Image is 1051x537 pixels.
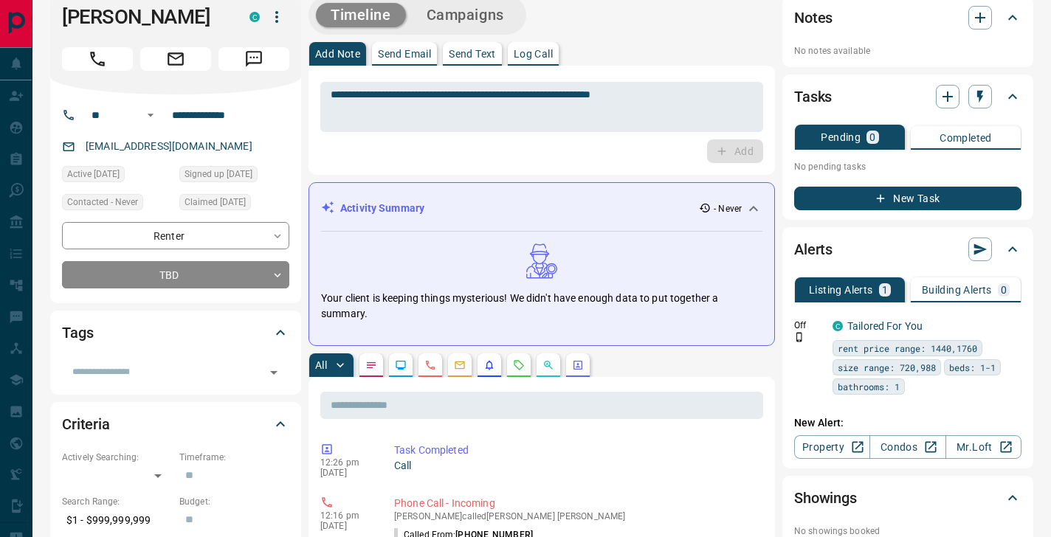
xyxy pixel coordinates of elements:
a: Mr.Loft [945,435,1021,459]
p: Send Email [378,49,431,59]
h2: Showings [794,486,857,510]
p: [PERSON_NAME] called [PERSON_NAME] [PERSON_NAME] [394,511,757,522]
h2: Alerts [794,238,833,261]
svg: Push Notification Only [794,332,804,342]
h2: Criteria [62,412,110,436]
p: - Never [714,202,742,215]
div: Activity Summary- Never [321,195,762,222]
div: condos.ca [249,12,260,22]
div: condos.ca [833,321,843,331]
p: 0 [1001,285,1007,295]
p: 12:26 pm [320,457,372,468]
p: [DATE] [320,468,372,478]
p: No notes available [794,44,1021,58]
span: Active [DATE] [67,167,120,181]
span: Message [218,47,289,71]
span: Signed up [DATE] [185,167,252,181]
p: 12:16 pm [320,510,372,521]
span: rent price range: 1440,1760 [838,341,977,356]
button: New Task [794,187,1021,210]
svg: Requests [513,359,525,371]
h2: Tags [62,321,93,344]
p: Add Note [315,49,360,59]
p: Timeframe: [179,451,289,464]
div: Fri Mar 01 2024 [62,166,172,187]
span: Contacted - Never [67,195,138,209]
span: Call [62,47,133,71]
p: 1 [882,285,888,295]
div: Renter [62,222,289,249]
div: TBD [62,261,289,288]
svg: Calls [424,359,436,371]
span: Email [140,47,211,71]
a: [EMAIL_ADDRESS][DOMAIN_NAME] [86,140,252,152]
svg: Opportunities [542,359,554,371]
a: Condos [869,435,945,459]
p: Activity Summary [340,201,424,216]
p: [DATE] [320,521,372,531]
p: Send Text [449,49,496,59]
p: 0 [869,132,875,142]
div: Alerts [794,232,1021,267]
p: All [315,360,327,370]
button: Open [142,106,159,124]
span: beds: 1-1 [949,360,996,375]
div: Fri Mar 15 2024 [179,194,289,215]
h2: Tasks [794,85,832,108]
div: Tasks [794,79,1021,114]
p: Search Range: [62,495,172,508]
p: New Alert: [794,415,1021,431]
p: No pending tasks [794,156,1021,178]
p: Phone Call - Incoming [394,496,757,511]
svg: Lead Browsing Activity [395,359,407,371]
div: Showings [794,480,1021,516]
a: Tailored For You [847,320,923,332]
p: Completed [940,133,992,143]
button: Timeline [316,3,406,27]
p: Budget: [179,495,289,508]
p: Listing Alerts [809,285,873,295]
div: Criteria [62,406,289,442]
span: Claimed [DATE] [185,195,246,209]
svg: Notes [365,359,377,371]
p: Actively Searching: [62,451,172,464]
p: Your client is keeping things mysterious! We didn't have enough data to put together a summary. [321,291,762,322]
p: Log Call [514,49,553,59]
p: Pending [821,132,861,142]
h1: [PERSON_NAME] [62,5,227,29]
p: Off [794,319,824,332]
span: size range: 720,988 [838,360,936,375]
div: Mon Nov 27 2023 [179,166,289,187]
svg: Agent Actions [572,359,584,371]
h2: Notes [794,6,833,30]
button: Campaigns [412,3,519,27]
svg: Listing Alerts [483,359,495,371]
a: Property [794,435,870,459]
p: Building Alerts [922,285,992,295]
svg: Emails [454,359,466,371]
p: Task Completed [394,443,757,458]
span: bathrooms: 1 [838,379,900,394]
p: $1 - $999,999,999 [62,508,172,533]
div: Tags [62,315,289,350]
p: Call [394,458,757,474]
button: Open [263,362,284,383]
